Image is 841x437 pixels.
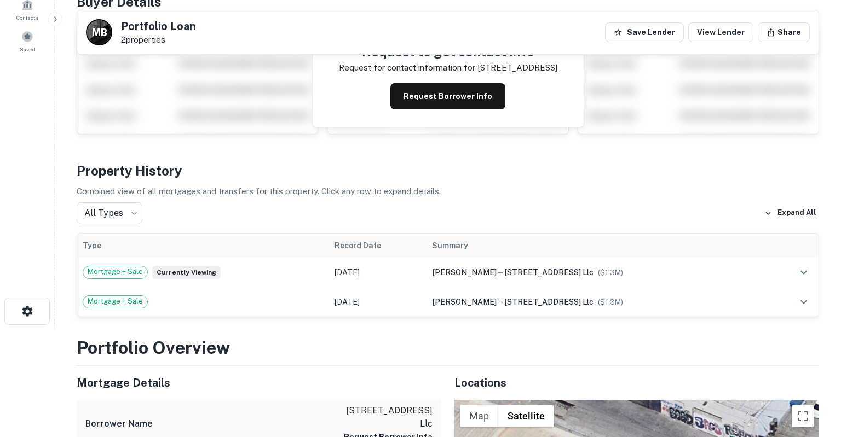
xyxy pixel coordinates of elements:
[477,61,557,74] p: [STREET_ADDRESS]
[432,268,497,277] span: [PERSON_NAME]
[454,375,819,391] h5: Locations
[20,45,36,54] span: Saved
[786,349,841,402] iframe: Chat Widget
[432,296,763,308] div: →
[390,83,505,109] button: Request Borrower Info
[329,287,427,317] td: [DATE]
[77,335,819,361] h3: Portfolio Overview
[85,417,153,430] h6: Borrower Name
[152,266,221,279] span: Currently viewing
[77,161,819,180] h4: Property History
[77,375,441,391] h5: Mortgage Details
[758,22,810,42] button: Share
[83,296,147,307] span: Mortgage + Sale
[598,269,623,277] span: ($ 1.3M )
[77,202,142,224] div: All Types
[794,293,813,311] button: expand row
[605,22,684,42] button: Save Lender
[762,205,819,222] button: Expand All
[432,266,763,278] div: →
[339,61,475,74] p: Request for contact information for
[92,25,106,40] p: M B
[794,263,813,282] button: expand row
[121,35,196,45] p: 2 properties
[460,405,498,427] button: Show street map
[504,268,594,277] span: [STREET_ADDRESS] llc
[498,405,554,427] button: Show satellite imagery
[329,258,427,287] td: [DATE]
[792,405,814,427] button: Toggle fullscreen view
[688,22,753,42] a: View Lender
[77,234,329,258] th: Type
[598,298,623,306] span: ($ 1.3M )
[329,234,427,258] th: Record Date
[86,19,112,45] a: M B
[16,13,38,22] span: Contacts
[121,21,196,32] h5: Portfolio Loan
[427,234,769,258] th: Summary
[77,185,819,198] p: Combined view of all mortgages and transfers for this property. Click any row to expand details.
[432,298,497,306] span: [PERSON_NAME]
[504,298,594,306] span: [STREET_ADDRESS] llc
[334,404,433,430] p: [STREET_ADDRESS] llc
[3,26,51,56] a: Saved
[83,266,147,277] span: Mortgage + Sale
